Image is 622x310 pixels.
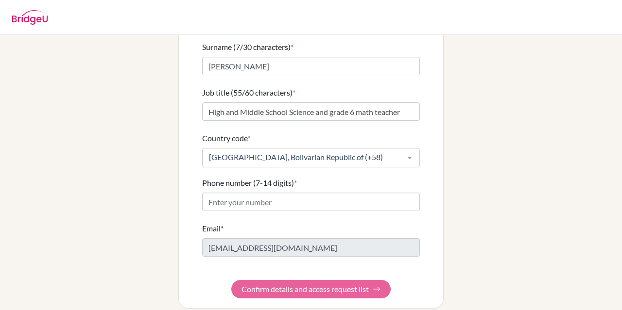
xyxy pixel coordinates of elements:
input: Enter your job title [202,102,420,121]
label: Surname (7/30 characters) [202,41,294,53]
input: Enter your surname [202,57,420,75]
img: BridgeU logo [12,10,48,25]
input: Enter your number [202,193,420,211]
label: Job title (55/60 characters) [202,87,295,98]
label: Country code [202,132,250,144]
span: [GEOGRAPHIC_DATA], Bolivarian Republic of (+58) [207,152,400,162]
label: Phone number (7-14 digits) [202,177,297,189]
label: Email* [202,223,224,234]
